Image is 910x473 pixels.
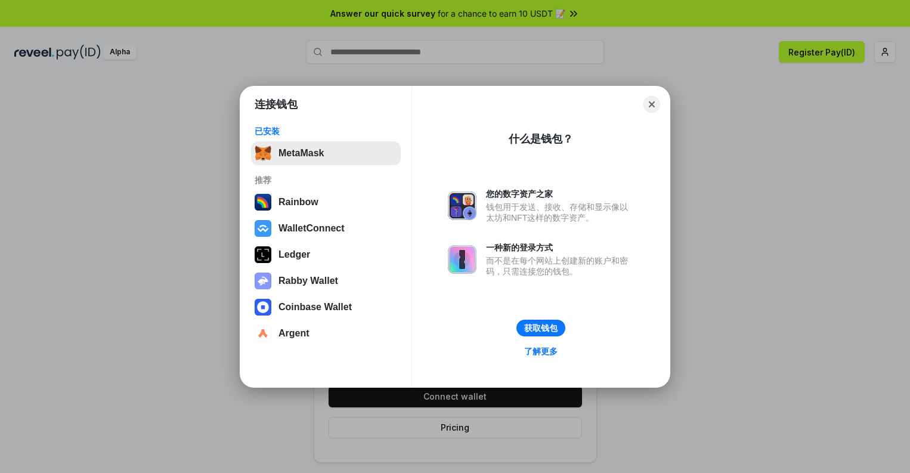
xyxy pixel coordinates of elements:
div: 了解更多 [524,346,558,357]
button: Ledger [251,243,401,267]
div: Argent [278,328,309,339]
a: 了解更多 [517,344,565,359]
img: svg+xml,%3Csvg%20xmlns%3D%22http%3A%2F%2Fwww.w3.org%2F2000%2Fsvg%22%20width%3D%2228%22%20height%3... [255,246,271,263]
div: MetaMask [278,148,324,159]
div: 已安装 [255,126,397,137]
img: svg+xml,%3Csvg%20xmlns%3D%22http%3A%2F%2Fwww.w3.org%2F2000%2Fsvg%22%20fill%3D%22none%22%20viewBox... [255,273,271,289]
button: Coinbase Wallet [251,295,401,319]
div: 一种新的登录方式 [486,242,634,253]
img: svg+xml,%3Csvg%20fill%3D%22none%22%20height%3D%2233%22%20viewBox%3D%220%200%2035%2033%22%20width%... [255,145,271,162]
img: svg+xml,%3Csvg%20width%3D%2228%22%20height%3D%2228%22%20viewBox%3D%220%200%2028%2028%22%20fill%3D... [255,325,271,342]
div: Ledger [278,249,310,260]
button: Rainbow [251,190,401,214]
button: Close [643,96,660,113]
div: WalletConnect [278,223,345,234]
img: svg+xml,%3Csvg%20width%3D%22120%22%20height%3D%22120%22%20viewBox%3D%220%200%20120%20120%22%20fil... [255,194,271,211]
div: Rainbow [278,197,318,208]
div: 钱包用于发送、接收、存储和显示像以太坊和NFT这样的数字资产。 [486,202,634,223]
h1: 连接钱包 [255,97,298,112]
button: Argent [251,321,401,345]
div: Coinbase Wallet [278,302,352,313]
img: svg+xml,%3Csvg%20xmlns%3D%22http%3A%2F%2Fwww.w3.org%2F2000%2Fsvg%22%20fill%3D%22none%22%20viewBox... [448,245,476,274]
div: 而不是在每个网站上创建新的账户和密码，只需连接您的钱包。 [486,255,634,277]
div: 您的数字资产之家 [486,188,634,199]
div: 什么是钱包？ [509,132,573,146]
img: svg+xml,%3Csvg%20xmlns%3D%22http%3A%2F%2Fwww.w3.org%2F2000%2Fsvg%22%20fill%3D%22none%22%20viewBox... [448,191,476,220]
button: WalletConnect [251,217,401,240]
button: Rabby Wallet [251,269,401,293]
div: 推荐 [255,175,397,186]
img: svg+xml,%3Csvg%20width%3D%2228%22%20height%3D%2228%22%20viewBox%3D%220%200%2028%2028%22%20fill%3D... [255,220,271,237]
button: 获取钱包 [516,320,565,336]
div: 获取钱包 [524,323,558,333]
img: svg+xml,%3Csvg%20width%3D%2228%22%20height%3D%2228%22%20viewBox%3D%220%200%2028%2028%22%20fill%3D... [255,299,271,316]
button: MetaMask [251,141,401,165]
div: Rabby Wallet [278,276,338,286]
